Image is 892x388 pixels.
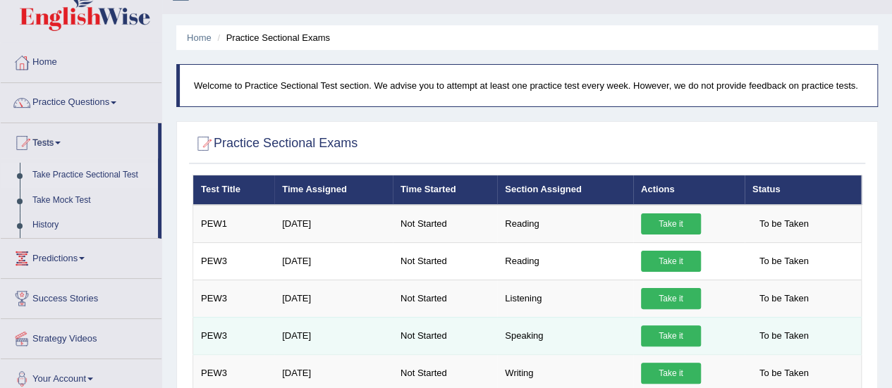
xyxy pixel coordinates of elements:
[274,317,393,354] td: [DATE]
[26,163,158,188] a: Take Practice Sectional Test
[193,317,275,354] td: PEW3
[393,242,497,280] td: Not Started
[214,31,330,44] li: Practice Sectional Exams
[497,280,633,317] td: Listening
[497,242,633,280] td: Reading
[393,175,497,205] th: Time Started
[1,83,161,118] a: Practice Questions
[193,175,275,205] th: Test Title
[497,205,633,243] td: Reading
[194,79,863,92] p: Welcome to Practice Sectional Test section. We advise you to attempt at least one practice test e...
[641,363,701,384] a: Take it
[1,43,161,78] a: Home
[752,251,816,272] span: To be Taken
[26,188,158,213] a: Take Mock Test
[393,317,497,354] td: Not Started
[187,32,212,43] a: Home
[274,280,393,317] td: [DATE]
[641,325,701,346] a: Take it
[633,175,745,205] th: Actions
[641,288,701,309] a: Take it
[274,175,393,205] th: Time Assigned
[1,123,158,158] a: Tests
[193,205,275,243] td: PEW1
[752,325,816,346] span: To be Taken
[26,213,158,238] a: History
[641,251,701,272] a: Take it
[1,279,161,314] a: Success Stories
[497,317,633,354] td: Speaking
[274,242,393,280] td: [DATE]
[193,133,358,154] h2: Practice Sectional Exams
[193,242,275,280] td: PEW3
[1,239,161,274] a: Predictions
[193,280,275,317] td: PEW3
[752,288,816,309] span: To be Taken
[393,280,497,317] td: Not Started
[641,213,701,234] a: Take it
[497,175,633,205] th: Section Assigned
[752,363,816,384] span: To be Taken
[745,175,862,205] th: Status
[1,319,161,354] a: Strategy Videos
[393,205,497,243] td: Not Started
[752,213,816,234] span: To be Taken
[274,205,393,243] td: [DATE]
